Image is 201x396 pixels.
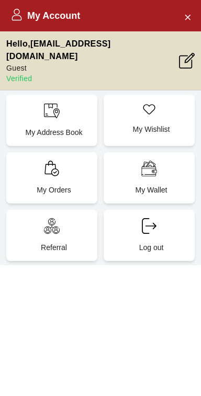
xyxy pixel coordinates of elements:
[6,38,179,63] p: Hello , [EMAIL_ADDRESS][DOMAIN_NAME]
[15,127,93,138] p: My Address Book
[15,242,93,253] p: Referral
[6,63,179,73] p: Guest
[179,8,196,25] button: Close Account
[112,242,191,253] p: Log out
[112,124,191,134] p: My Wishlist
[15,185,93,195] p: My Orders
[6,73,179,84] p: Verified
[10,8,80,23] h2: My Account
[112,185,191,195] p: My Wallet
